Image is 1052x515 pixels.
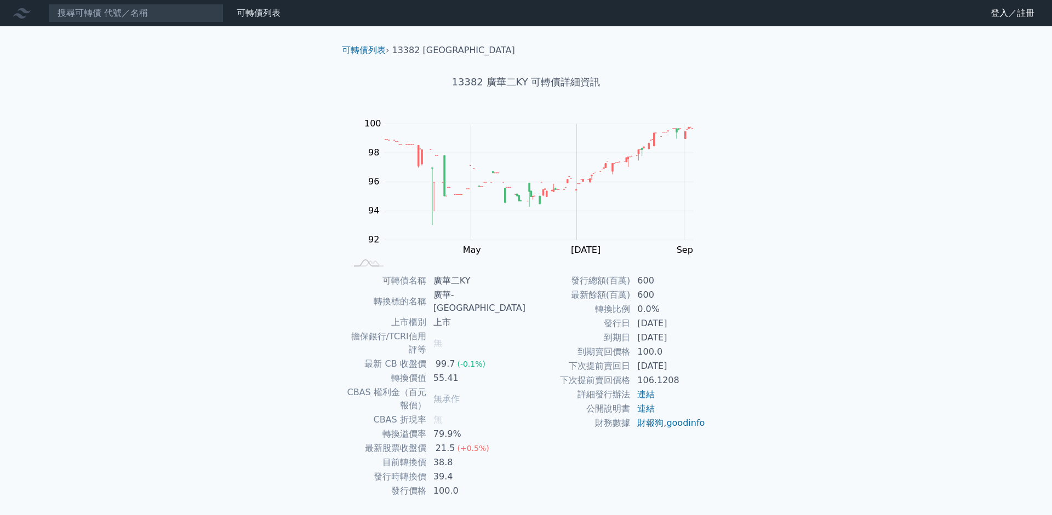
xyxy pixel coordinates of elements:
[631,331,706,345] td: [DATE]
[637,403,655,414] a: 連結
[368,205,379,216] tspan: 94
[526,302,631,316] td: 轉換比例
[457,360,485,368] span: (-0.1%)
[433,338,442,348] span: 無
[457,444,489,453] span: (+0.5%)
[427,288,526,315] td: 廣華-[GEOGRAPHIC_DATA]
[364,118,381,129] tspan: 100
[526,288,631,302] td: 最新餘額(百萬)
[237,8,281,18] a: 可轉債列表
[368,147,379,158] tspan: 98
[368,176,379,187] tspan: 96
[526,331,631,345] td: 到期日
[342,44,389,57] li: ›
[392,44,515,57] li: 13382 [GEOGRAPHIC_DATA]
[346,357,427,371] td: 最新 CB 收盤價
[433,414,442,425] span: 無
[427,315,526,329] td: 上市
[427,470,526,484] td: 39.4
[346,455,427,470] td: 目前轉換價
[346,441,427,455] td: 最新股票收盤價
[346,329,427,357] td: 擔保銀行/TCRI信用評等
[346,315,427,329] td: 上市櫃別
[637,418,664,428] a: 財報狗
[433,442,458,455] div: 21.5
[342,45,386,55] a: 可轉債列表
[571,245,601,255] tspan: [DATE]
[463,245,481,255] tspan: May
[346,371,427,385] td: 轉換價值
[526,345,631,359] td: 到期賣回價格
[631,416,706,430] td: ,
[637,389,655,400] a: 連結
[526,274,631,288] td: 發行總額(百萬)
[666,418,705,428] a: goodinfo
[346,470,427,484] td: 發行時轉換價
[677,245,693,255] tspan: Sep
[333,74,719,90] h1: 13382 廣華二KY 可轉債詳細資訊
[346,413,427,427] td: CBAS 折現率
[346,427,427,441] td: 轉換溢價率
[526,316,631,331] td: 發行日
[427,484,526,498] td: 100.0
[346,484,427,498] td: 發行價格
[526,416,631,430] td: 財務數據
[48,4,224,22] input: 搜尋可轉債 代號／名稱
[631,274,706,288] td: 600
[427,274,526,288] td: 廣華二KY
[368,234,379,245] tspan: 92
[526,387,631,402] td: 詳細發行辦法
[631,359,706,373] td: [DATE]
[359,118,710,255] g: Chart
[526,373,631,387] td: 下次提前賣回價格
[526,402,631,416] td: 公開說明書
[631,302,706,316] td: 0.0%
[433,394,460,404] span: 無承作
[631,345,706,359] td: 100.0
[433,357,458,371] div: 99.7
[346,385,427,413] td: CBAS 權利金（百元報價）
[427,371,526,385] td: 55.41
[982,4,1043,22] a: 登入／註冊
[427,427,526,441] td: 79.9%
[631,316,706,331] td: [DATE]
[631,373,706,387] td: 106.1208
[427,455,526,470] td: 38.8
[346,274,427,288] td: 可轉債名稱
[631,288,706,302] td: 600
[526,359,631,373] td: 下次提前賣回日
[346,288,427,315] td: 轉換標的名稱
